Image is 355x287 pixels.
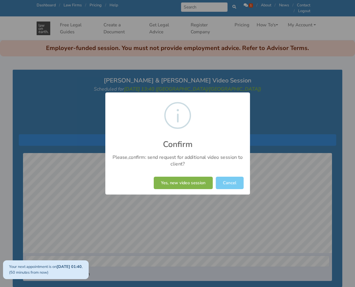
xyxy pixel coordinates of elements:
div: Please,confirm: send request for additional video session to client? [108,154,247,167]
button: Yes, new video session [154,177,213,189]
button: Cancel [216,177,244,189]
strong: [DATE] 01:40 [57,264,82,269]
div: Confirm [105,135,250,150]
div: Your next appointment is on , (50 minutes from now) [3,260,89,279]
